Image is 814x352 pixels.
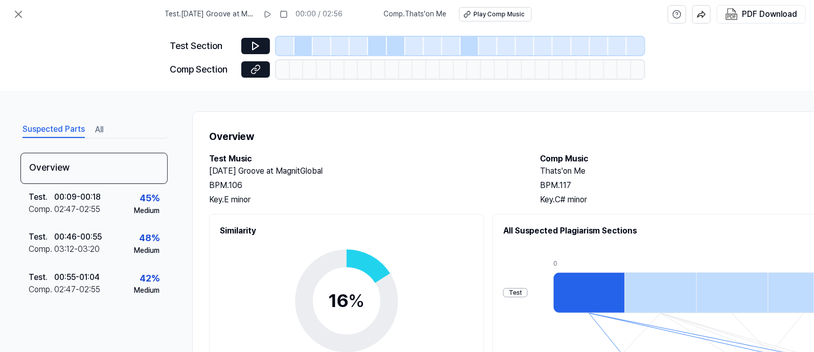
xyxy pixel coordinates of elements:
[22,122,85,138] button: Suspected Parts
[209,179,519,192] div: BPM. 106
[459,7,532,21] button: Play Comp Music
[209,165,519,177] h2: [DATE] Groove at MagnitGlobal
[209,153,519,165] h2: Test Music
[209,194,519,206] div: Key. E minor
[54,243,100,255] div: 03:12 - 03:20
[139,231,160,246] div: 48 %
[170,39,235,54] div: Test Section
[384,9,447,19] span: Comp . Thats'on Me
[140,191,160,206] div: 45 %
[503,288,528,298] div: Test
[54,203,100,216] div: 02:47 - 02:55
[726,8,738,20] img: PDF Download
[95,122,103,138] button: All
[474,10,525,19] div: Play Comp Music
[54,231,102,243] div: 00:46 - 00:55
[115,60,169,67] div: Keywords by Traffic
[697,10,706,19] img: share
[134,206,160,216] div: Medium
[296,9,343,19] div: 00:00 / 02:56
[220,225,473,237] h2: Similarity
[329,287,365,315] div: 16
[16,27,25,35] img: website_grey.svg
[27,27,112,35] div: Domain: [DOMAIN_NAME]
[41,60,92,67] div: Domain Overview
[29,243,54,255] div: Comp .
[165,9,255,19] span: Test . [DATE] Groove at MagnitGlobal
[668,5,686,24] button: help
[54,284,100,296] div: 02:47 - 02:55
[54,271,100,284] div: 00:55 - 01:04
[723,6,799,23] button: PDF Download
[29,271,54,284] div: Test .
[29,284,54,296] div: Comp .
[349,290,365,312] span: %
[103,59,111,67] img: tab_keywords_by_traffic_grey.svg
[54,191,101,203] div: 00:09 - 00:18
[170,62,235,77] div: Comp Section
[30,59,38,67] img: tab_domain_overview_orange.svg
[29,203,54,216] div: Comp .
[29,191,54,203] div: Test .
[672,9,682,19] svg: help
[134,246,160,256] div: Medium
[16,16,25,25] img: logo_orange.svg
[140,271,160,286] div: 42 %
[20,153,168,184] div: Overview
[29,231,54,243] div: Test .
[553,260,625,268] div: 0
[742,8,797,21] div: PDF Download
[29,16,50,25] div: v 4.0.25
[134,286,160,296] div: Medium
